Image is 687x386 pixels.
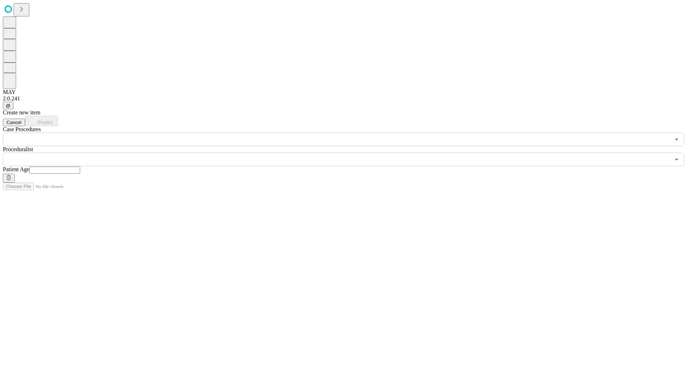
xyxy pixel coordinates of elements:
[3,126,41,132] span: Scheduled Procedure
[3,109,40,115] span: Create new item
[25,116,58,126] button: Predict
[3,102,14,109] button: @
[3,119,25,126] button: Cancel
[6,103,11,108] span: @
[672,134,682,144] button: Open
[672,154,682,164] button: Open
[3,146,33,152] span: Proceduralist
[6,120,21,125] span: Cancel
[3,89,684,95] div: MAY
[3,166,29,172] span: Patient Age
[38,120,52,125] span: Predict
[3,95,684,102] div: 2.0.241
